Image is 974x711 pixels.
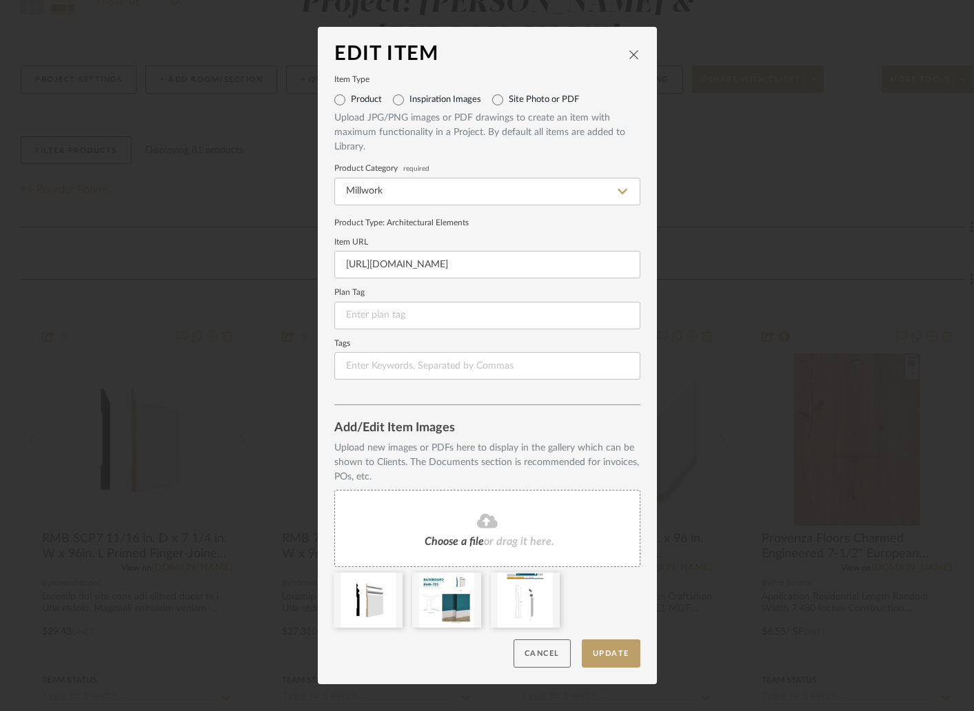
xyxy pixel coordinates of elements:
button: close [628,48,640,61]
div: Edit Item [334,43,628,65]
label: Item URL [334,239,640,246]
span: or drag it here. [484,536,554,547]
label: Plan Tag [334,289,640,296]
label: Tags [334,340,640,347]
label: Product Category [334,165,640,172]
mat-radio-group: Select item type [334,89,640,111]
input: Enter Keywords, Separated by Commas [334,352,640,380]
input: Enter URL [334,251,640,278]
label: Inspiration Images [409,94,481,105]
div: Product Type [334,216,640,229]
label: Item Type [334,76,640,83]
span: : Architectural Elements [383,218,469,227]
span: Choose a file [425,536,484,547]
div: Upload JPG/PNG images or PDF drawings to create an item with maximum functionality in a Project. ... [334,111,640,154]
input: Enter plan tag [334,302,640,329]
div: Upload new images or PDFs here to display in the gallery which can be shown to Clients. The Docum... [334,441,640,484]
input: Type a category to search and select [334,178,640,205]
span: required [403,166,429,172]
label: Site Photo or PDF [509,94,579,105]
div: Add/Edit Item Images [334,422,640,435]
label: Product [351,94,382,105]
button: Update [582,639,640,668]
button: Cancel [514,639,571,668]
